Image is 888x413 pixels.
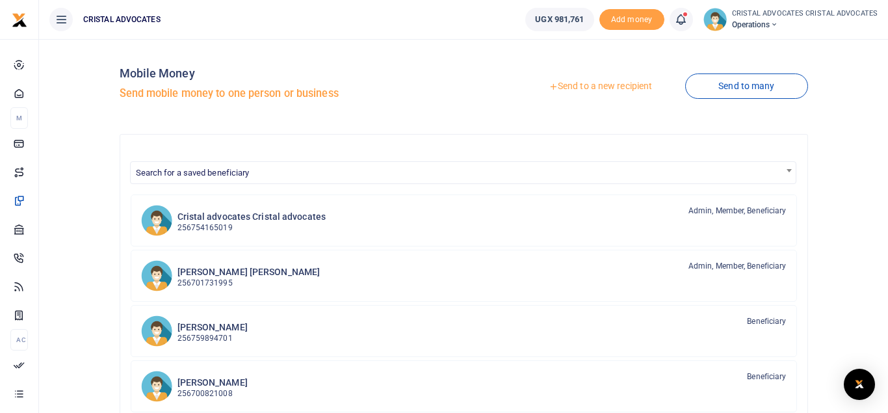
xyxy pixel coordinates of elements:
a: JM [PERSON_NAME] 256759894701 Beneficiary [131,305,797,357]
p: 256700821008 [177,388,248,400]
span: Search for a saved beneficiary [130,161,796,184]
span: Beneficiary [747,371,786,382]
span: Admin, Member, Beneficiary [688,260,787,272]
span: Operations [732,19,878,31]
li: Ac [10,329,28,351]
li: Toup your wallet [599,9,664,31]
img: profile-user [703,8,727,31]
p: 256754165019 [177,222,326,234]
img: logo-small [12,12,27,28]
span: Beneficiary [747,315,786,327]
h5: Send mobile money to one person or business [120,87,459,100]
img: RbRb [141,260,172,291]
span: UGX 981,761 [535,13,584,26]
h6: [PERSON_NAME] [PERSON_NAME] [177,267,320,278]
small: CRISTAL ADVOCATES CRISTAL ADVOCATES [732,8,878,20]
span: CRISTAL ADVOCATES [78,14,166,25]
img: CaCa [141,205,172,236]
a: RbRb [PERSON_NAME] [PERSON_NAME] 256701731995 Admin, Member, Beneficiary [131,250,797,302]
img: SM [141,371,172,402]
a: logo-small logo-large logo-large [12,14,27,24]
p: 256701731995 [177,277,320,289]
a: CaCa Cristal advocates Cristal advocates 256754165019 Admin, Member, Beneficiary [131,194,797,246]
a: UGX 981,761 [525,8,594,31]
p: 256759894701 [177,332,248,345]
li: Wallet ballance [520,8,599,31]
span: Add money [599,9,664,31]
a: SM [PERSON_NAME] 256700821008 Beneficiary [131,360,797,412]
a: Send to a new recipient [516,75,685,98]
h6: [PERSON_NAME] [177,322,248,333]
span: Search for a saved beneficiary [131,162,796,182]
span: Search for a saved beneficiary [136,168,250,178]
div: Open Intercom Messenger [844,369,875,400]
li: M [10,107,28,129]
a: profile-user CRISTAL ADVOCATES CRISTAL ADVOCATES Operations [703,8,878,31]
a: Send to many [685,73,807,99]
span: Admin, Member, Beneficiary [688,205,787,217]
h6: [PERSON_NAME] [177,377,248,388]
img: JM [141,315,172,347]
h6: Cristal advocates Cristal advocates [177,211,326,222]
a: Add money [599,14,664,23]
h4: Mobile Money [120,66,459,81]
